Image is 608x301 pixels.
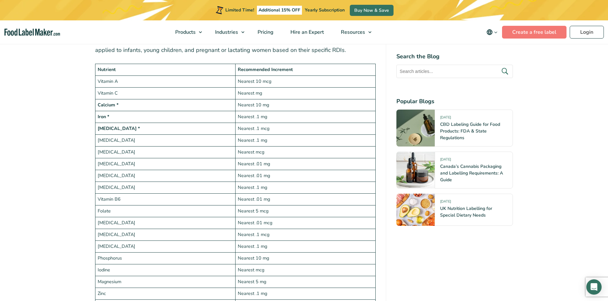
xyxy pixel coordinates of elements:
strong: [MEDICAL_DATA] * [98,125,140,132]
span: Limited Time! [225,7,254,13]
td: Nearest 5 mcg [235,205,375,217]
td: Nearest mg [235,88,375,99]
td: Phosphorus [95,252,235,264]
a: Buy Now & Save [350,5,394,16]
td: Folate [95,205,235,217]
td: [MEDICAL_DATA] [95,158,235,170]
span: Resources [339,29,366,36]
td: [MEDICAL_DATA] [95,182,235,194]
span: Industries [213,29,239,36]
a: Create a free label [502,26,567,39]
strong: Recommended Increment [238,66,293,73]
span: Pricing [256,29,274,36]
td: Nearest .01 mg [235,158,375,170]
a: Industries [207,20,248,44]
td: Vitamin C [95,88,235,99]
strong: Calcium * [98,102,119,108]
td: Nearest 10 mg [235,252,375,264]
a: Login [570,26,604,39]
a: Hire an Expert [282,20,331,44]
td: Vitamin B6 [95,194,235,205]
td: Nearest .1 mg [235,135,375,147]
span: [DATE] [440,115,451,122]
td: Zinc [95,288,235,299]
td: [MEDICAL_DATA] [95,217,235,229]
span: [DATE] [440,199,451,206]
span: Additional 15% OFF [257,6,302,15]
a: Pricing [249,20,281,44]
td: Nearest .01 mcg [235,217,375,229]
td: Nearest .1 mg [235,111,375,123]
td: Nearest .1 mg [235,240,375,252]
td: Nearest .01 mg [235,170,375,182]
td: Nearest .1 mg [235,182,375,194]
span: Yearly Subscription [305,7,345,13]
td: Nearest 10 mcg [235,76,375,88]
a: Resources [333,20,375,44]
td: [MEDICAL_DATA] [95,240,235,252]
strong: Nutrient [98,66,116,73]
td: Nearest mcg [235,147,375,158]
td: [MEDICAL_DATA] [95,147,235,158]
td: Magnesium [95,276,235,288]
h4: Popular Blogs [396,97,513,106]
td: Iodine [95,264,235,276]
td: Nearest .1 mcg [235,123,375,135]
div: Open Intercom Messenger [586,279,602,295]
td: [MEDICAL_DATA] [95,170,235,182]
span: [DATE] [440,157,451,164]
td: Nearest .01 mg [235,194,375,205]
a: CBD Labeling Guide for Food Products: FDA & State Regulations [440,121,500,141]
td: [MEDICAL_DATA] [95,229,235,240]
td: Nearest 5 mg [235,276,375,288]
td: Vitamin A [95,76,235,88]
a: UK Nutrition Labelling for Special Dietary Needs [440,205,492,218]
td: Nearest .1 mg [235,288,375,299]
a: Products [167,20,205,44]
td: Nearest mcg [235,264,375,276]
td: [MEDICAL_DATA] [95,135,235,147]
a: Canada’s Cannabis Packaging and Labelling Requirements: A Guide [440,163,503,183]
td: Nearest 10 mg [235,99,375,111]
span: Products [173,29,196,36]
span: Hire an Expert [289,29,325,36]
input: Search articles... [396,65,513,78]
td: Nearest .1 mcg [235,229,375,240]
strong: Iron * [98,113,109,120]
h4: Search the Blog [396,52,513,61]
